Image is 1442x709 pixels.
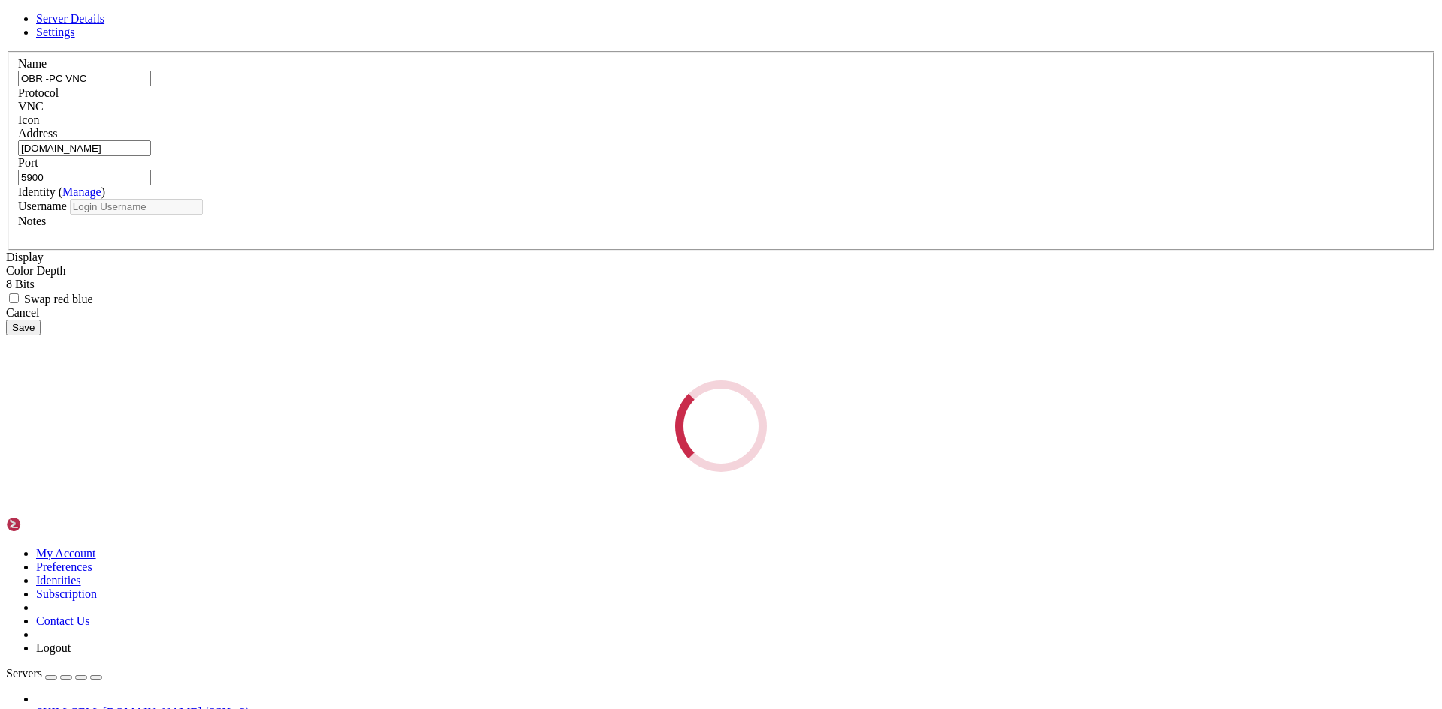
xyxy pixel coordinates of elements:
input: Server Name [18,71,151,86]
a: My Account [36,547,96,560]
a: Settings [36,26,75,38]
label: Icon [18,113,39,126]
a: Identities [36,574,81,587]
a: Logout [36,641,71,654]
label: Identity [18,185,105,198]
img: Shellngn [6,517,92,532]
a: Manage [62,185,101,198]
label: Port [18,156,38,169]
input: Login Username [70,199,203,215]
label: The color depth to request, in bits-per-pixel. [6,264,66,277]
span: 8 Bits [6,278,35,290]
label: If the colors of your display appear wrong (blues appear orange or red, etc.), it may be that you... [6,293,93,305]
input: Host Name or IP [18,140,151,156]
label: Display [6,251,44,263]
div: Cancel [6,306,1436,320]
span: ( ) [59,185,105,198]
span: VNC [18,100,44,113]
label: Notes [18,215,46,227]
input: Swap red blue [9,293,19,303]
a: Contact Us [36,614,90,627]
div: VNC [18,100,1424,113]
span: Swap red blue [24,293,93,305]
div: 8 Bits [6,278,1436,291]
input: Port Number [18,170,151,185]
button: Save [6,320,41,335]
label: Address [18,127,57,140]
span: Servers [6,667,42,680]
a: Server Details [36,12,104,25]
a: Subscription [36,587,97,600]
label: Name [18,57,47,70]
a: Servers [6,667,102,680]
label: Username [18,200,67,212]
label: Protocol [18,86,59,99]
div: Loading... [659,363,784,488]
a: Preferences [36,560,92,573]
